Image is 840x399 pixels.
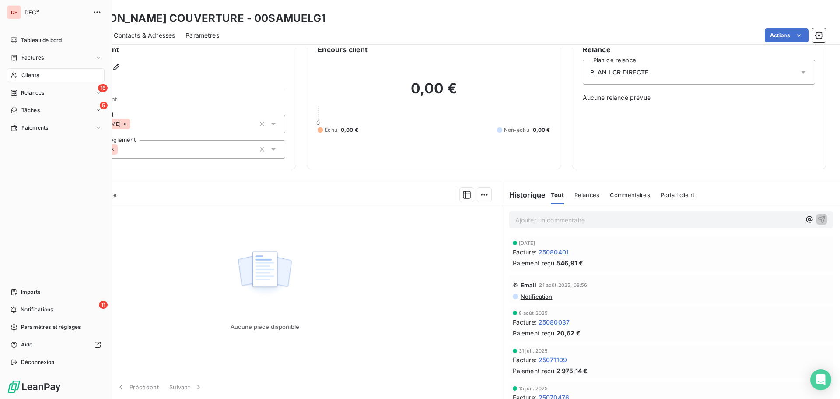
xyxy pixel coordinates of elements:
[519,348,548,353] span: 31 juil. 2025
[21,323,80,331] span: Paramètres et réglages
[556,328,581,338] span: 20,62 €
[164,378,208,396] button: Suivant
[53,44,285,55] h6: Informations client
[111,378,164,396] button: Précédent
[810,369,831,390] div: Open Intercom Messenger
[502,190,546,200] h6: Historique
[765,28,808,42] button: Actions
[519,311,548,316] span: 8 août 2025
[21,358,55,366] span: Déconnexion
[21,54,44,62] span: Factures
[590,68,648,77] span: PLAN LCR DIRECTE
[341,126,358,134] span: 0,00 €
[513,247,537,257] span: Facture :
[118,145,125,153] input: Ajouter une valeur
[610,191,650,198] span: Commentaires
[539,247,569,257] span: 25080401
[185,31,219,40] span: Paramètres
[21,71,39,79] span: Clients
[21,341,33,349] span: Aide
[513,355,537,364] span: Facture :
[574,191,599,198] span: Relances
[583,44,815,55] h6: Relance
[661,191,694,198] span: Portail client
[533,126,550,134] span: 0,00 €
[7,380,61,394] img: Logo LeanPay
[519,240,535,246] span: [DATE]
[551,191,564,198] span: Tout
[130,120,137,128] input: Ajouter une valeur
[99,301,108,309] span: 11
[237,247,293,301] img: Empty state
[114,31,175,40] span: Contacts & Adresses
[539,282,587,288] span: 21 août 2025, 08:56
[100,102,108,109] span: 5
[513,328,555,338] span: Paiement reçu
[231,323,299,330] span: Aucune pièce disponible
[504,126,529,134] span: Non-échu
[21,306,53,314] span: Notifications
[325,126,337,134] span: Échu
[77,11,326,26] h3: [PERSON_NAME] COUVERTURE - 00SAMUELG1
[539,318,570,327] span: 25080037
[513,366,555,375] span: Paiement reçu
[519,386,548,391] span: 15 juil. 2025
[520,293,553,300] span: Notification
[21,288,40,296] span: Imports
[556,366,588,375] span: 2 975,14 €
[316,119,320,126] span: 0
[539,355,567,364] span: 25071109
[583,93,815,102] span: Aucune relance prévue
[556,258,583,268] span: 546,91 €
[513,258,555,268] span: Paiement reçu
[21,106,40,114] span: Tâches
[513,318,537,327] span: Facture :
[521,282,537,289] span: Email
[7,338,105,352] a: Aide
[7,5,21,19] div: DF
[70,95,285,108] span: Propriétés Client
[21,89,44,97] span: Relances
[318,80,550,106] h2: 0,00 €
[24,9,87,16] span: DFC²
[21,124,48,132] span: Paiements
[98,84,108,92] span: 15
[21,36,62,44] span: Tableau de bord
[318,44,367,55] h6: Encours client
